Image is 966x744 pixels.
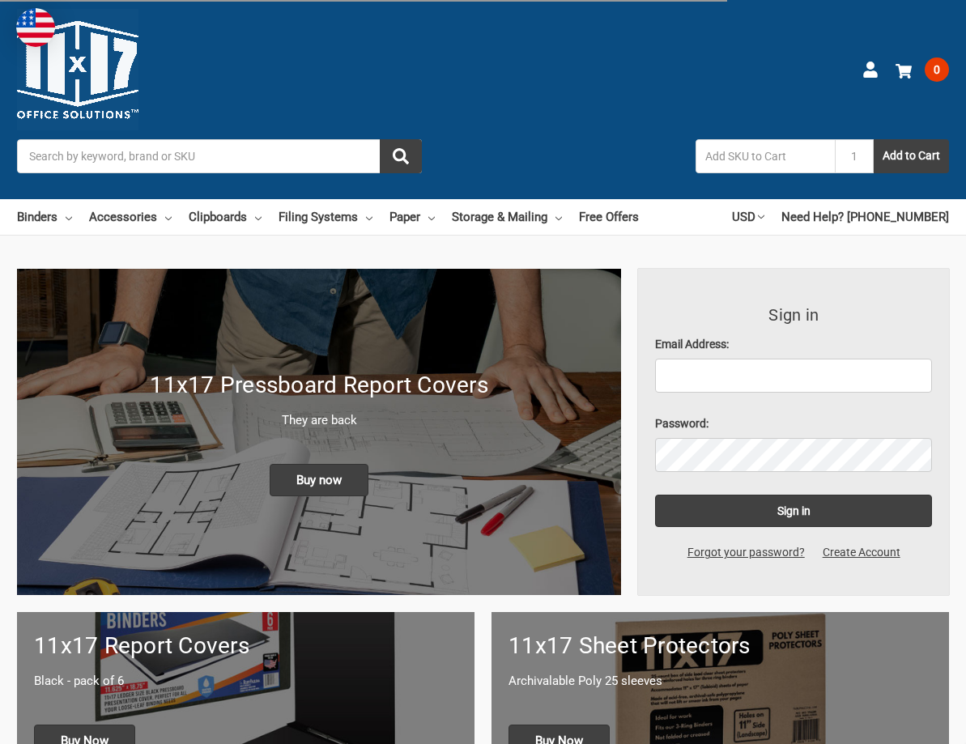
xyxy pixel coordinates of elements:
[34,368,604,402] h1: 11x17 Pressboard Report Covers
[509,629,932,663] h1: 11x17 Sheet Protectors
[17,269,621,595] a: New 11x17 Pressboard Binders 11x17 Pressboard Report Covers They are back Buy now
[16,8,55,47] img: duty and tax information for United States
[279,199,372,235] a: Filing Systems
[17,269,621,595] img: New 11x17 Pressboard Binders
[509,672,932,691] p: Archivalable Poly 25 sleeves
[814,544,909,561] a: Create Account
[189,199,262,235] a: Clipboards
[579,199,639,235] a: Free Offers
[17,139,422,173] input: Search by keyword, brand or SKU
[732,199,764,235] a: USD
[389,199,435,235] a: Paper
[17,9,138,130] img: 11x17.com
[89,199,172,235] a: Accessories
[34,411,604,430] p: They are back
[925,57,949,82] span: 0
[17,199,72,235] a: Binders
[655,415,932,432] label: Password:
[270,464,368,496] span: Buy now
[896,49,949,91] a: 0
[874,139,949,173] button: Add to Cart
[679,544,814,561] a: Forgot your password?
[655,336,932,353] label: Email Address:
[34,629,457,663] h1: 11x17 Report Covers
[781,199,949,235] a: Need Help? [PHONE_NUMBER]
[655,495,932,527] input: Sign in
[34,672,457,691] p: Black - pack of 6
[655,303,932,327] h3: Sign in
[696,139,835,173] input: Add SKU to Cart
[452,199,562,235] a: Storage & Mailing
